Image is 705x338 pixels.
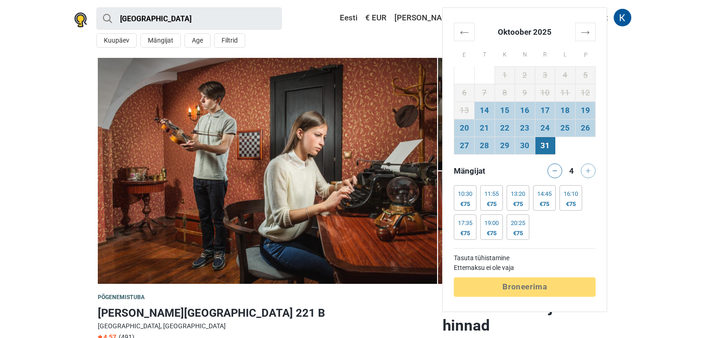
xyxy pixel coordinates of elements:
[535,119,555,137] td: 24
[537,200,552,208] div: €75
[474,119,495,137] td: 21
[454,101,475,119] td: 13
[511,190,525,198] div: 13:20
[443,298,608,335] h2: Kättesaadavus ja hinnad
[438,58,608,170] img: Baker Street 221 B photo 4
[535,66,555,84] td: 3
[495,41,515,66] th: K
[333,15,340,21] img: Eesti
[575,84,596,101] td: 12
[458,200,472,208] div: €75
[535,137,555,154] td: 31
[474,101,495,119] td: 14
[495,137,515,154] td: 29
[555,66,576,84] td: 4
[555,84,576,101] td: 11
[438,171,608,284] a: Baker Street 221 B photo 4
[515,41,535,66] th: N
[484,190,499,198] div: 11:55
[564,200,578,208] div: €75
[555,119,576,137] td: 25
[454,84,475,101] td: 6
[474,23,575,41] th: Oktoober 2025
[454,23,475,41] th: ←
[537,190,552,198] div: 14:45
[564,190,578,198] div: 16:10
[515,137,535,154] td: 30
[495,119,515,137] td: 22
[555,41,576,66] th: L
[214,33,245,48] button: Filtrid
[74,13,87,27] img: Nowescape logo
[184,33,210,48] button: Age
[535,41,555,66] th: R
[511,200,525,208] div: €75
[484,230,499,237] div: €75
[575,41,596,66] th: P
[575,23,596,41] th: →
[575,101,596,119] td: 19
[511,219,525,227] div: 20:25
[484,219,499,227] div: 19:00
[98,321,435,331] div: [GEOGRAPHIC_DATA], [GEOGRAPHIC_DATA]
[535,101,555,119] td: 17
[438,171,608,284] img: Baker Street 221 B photo 5
[458,190,472,198] div: 10:30
[575,66,596,84] td: 5
[515,101,535,119] td: 16
[454,263,596,273] td: Ettemaksu ei ole vaja
[495,101,515,119] td: 15
[454,137,475,154] td: 27
[515,84,535,101] td: 9
[98,294,145,300] span: Põgenemistuba
[458,219,472,227] div: 17:35
[474,41,495,66] th: T
[96,7,282,30] input: proovi “Tallinn”
[474,84,495,101] td: 7
[511,230,525,237] div: €75
[566,163,577,176] div: 4
[454,119,475,137] td: 20
[454,41,475,66] th: E
[515,119,535,137] td: 23
[458,230,472,237] div: €75
[515,66,535,84] td: 2
[363,10,389,26] a: € EUR
[96,33,137,48] button: Kuupäev
[438,58,608,170] a: Baker Street 221 B photo 3
[474,137,495,154] td: 28
[98,58,437,284] a: Baker Street 221 B photo 8
[454,253,596,263] td: Tasuta tühistamine
[535,84,555,101] td: 10
[575,119,596,137] td: 26
[392,10,529,26] a: [PERSON_NAME] uus põgenemistuba
[140,33,181,48] button: Mängijat
[331,10,360,26] a: Eesti
[484,200,499,208] div: €75
[450,163,525,178] div: Mängijat
[98,58,437,284] img: Baker Street 221 B photo 9
[495,66,515,84] td: 1
[495,84,515,101] td: 8
[555,101,576,119] td: 18
[98,305,435,321] h1: [PERSON_NAME][GEOGRAPHIC_DATA] 221 B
